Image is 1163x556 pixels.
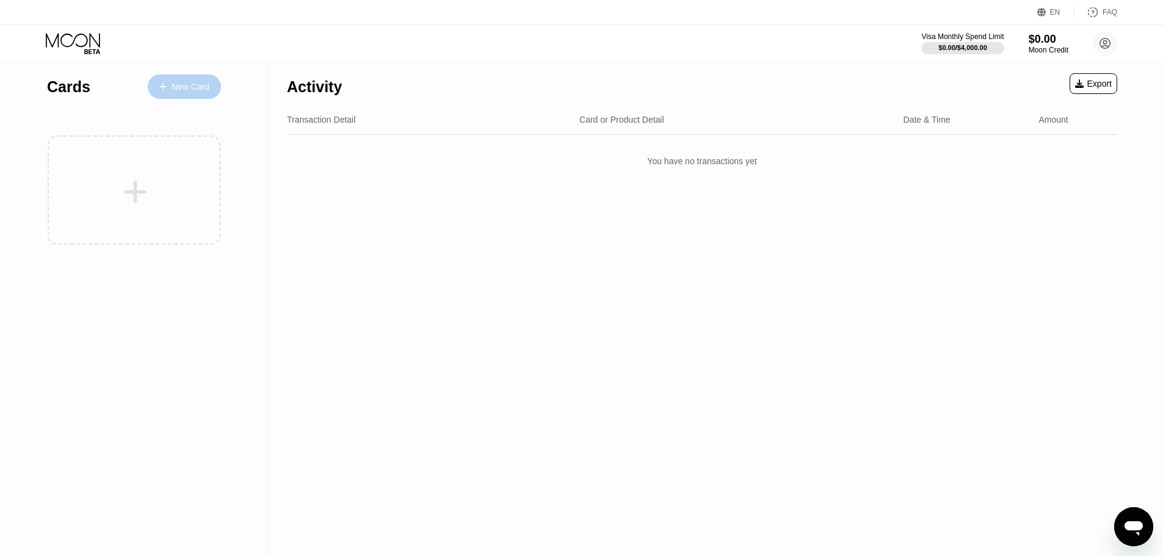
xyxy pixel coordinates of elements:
div: Cards [47,78,90,96]
iframe: Button to launch messaging window [1114,507,1153,546]
div: EN [1037,6,1074,18]
div: $0.00 [1029,33,1068,46]
div: You have no transactions yet [287,144,1117,178]
div: Export [1075,79,1112,88]
div: New Card [148,74,221,99]
div: $0.00Moon Credit [1029,33,1068,54]
div: Amount [1038,115,1068,125]
div: Date & Time [904,115,951,125]
div: Card or Product Detail [579,115,664,125]
div: EN [1050,8,1060,16]
div: FAQ [1103,8,1117,16]
div: New Card [172,82,209,92]
div: $0.00 / $4,000.00 [938,44,987,51]
div: Transaction Detail [287,115,355,125]
div: FAQ [1074,6,1117,18]
div: Moon Credit [1029,46,1068,54]
div: Visa Monthly Spend Limit$0.00/$4,000.00 [921,32,1004,54]
div: Visa Monthly Spend Limit [921,32,1004,41]
div: Export [1070,73,1117,94]
div: Activity [287,78,342,96]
